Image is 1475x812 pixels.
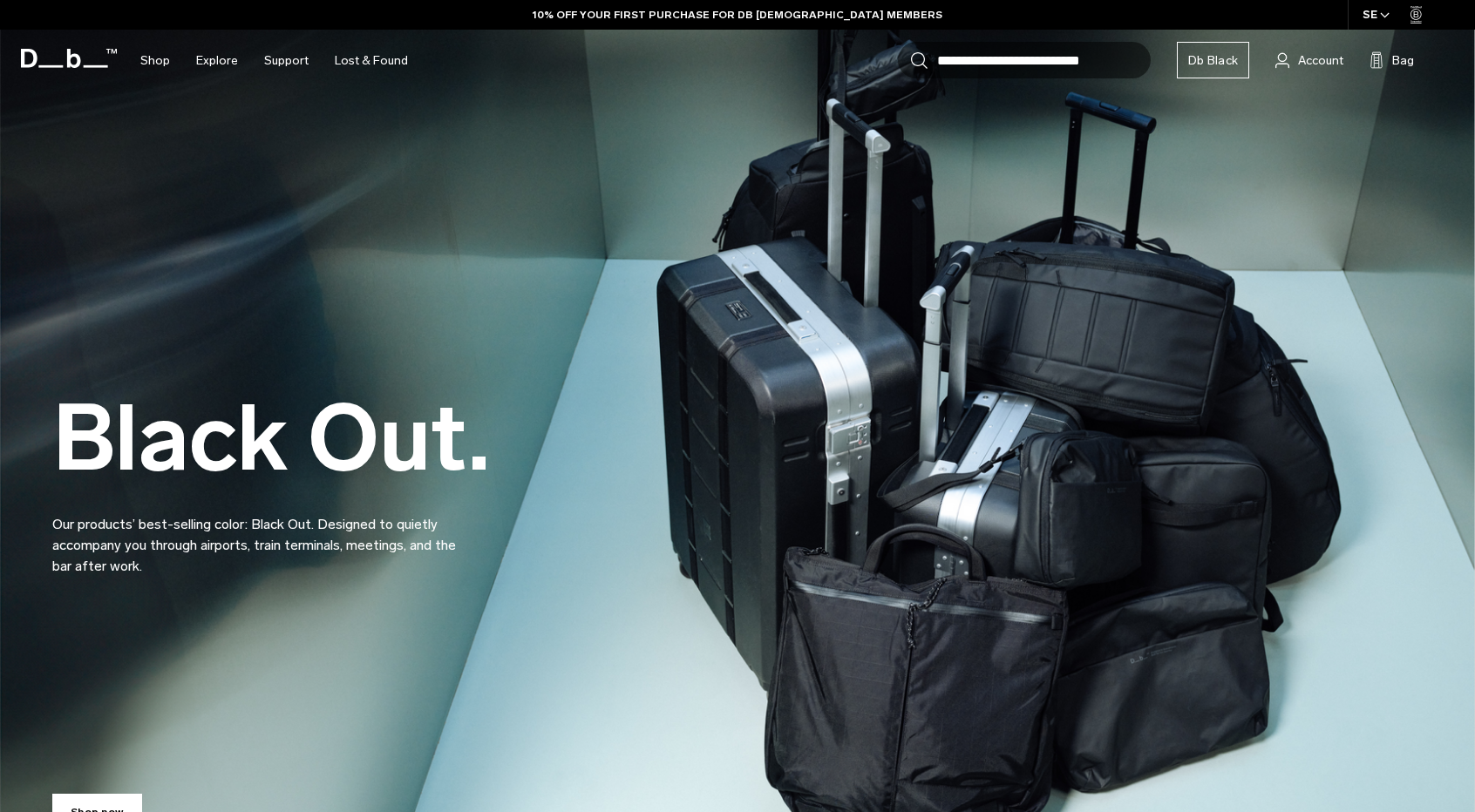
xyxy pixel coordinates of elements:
[1177,42,1249,78] a: Db Black
[127,30,421,91] nav: Main Navigation
[52,393,490,484] h2: Black Out.
[52,493,471,577] p: Our products’ best-selling color: Black Out. Designed to quietly accompany you through airports, ...
[196,30,238,91] a: Explore
[264,30,309,91] a: Support
[1298,51,1343,70] span: Account
[1392,51,1414,70] span: Bag
[335,30,408,91] a: Lost & Found
[140,30,170,91] a: Shop
[533,7,942,23] a: 10% OFF YOUR FIRST PURCHASE FOR DB [DEMOGRAPHIC_DATA] MEMBERS
[1275,50,1343,71] a: Account
[1370,50,1414,71] button: Bag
